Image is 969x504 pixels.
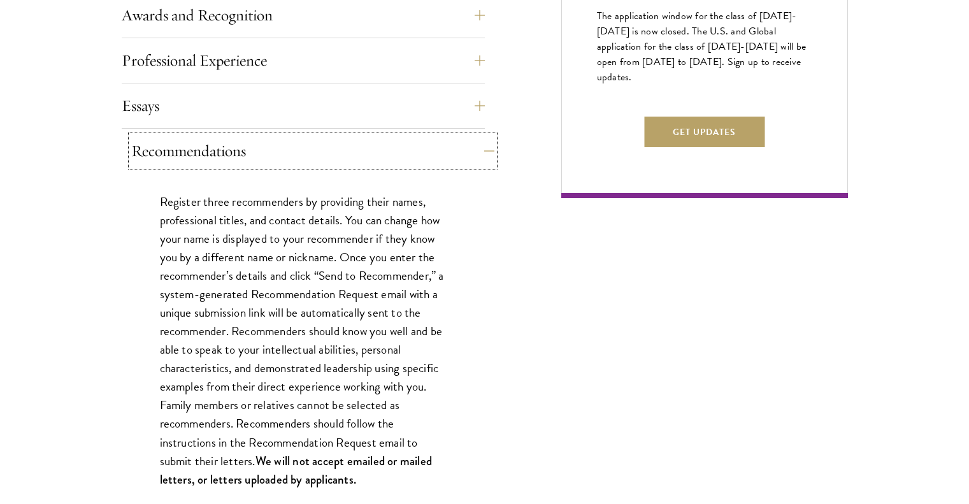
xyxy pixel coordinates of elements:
button: Essays [122,90,485,121]
p: Register three recommenders by providing their names, professional titles, and contact details. Y... [160,192,447,489]
span: The application window for the class of [DATE]-[DATE] is now closed. The U.S. and Global applicat... [597,8,807,85]
button: Get Updates [644,117,764,147]
button: Recommendations [131,136,494,166]
button: Professional Experience [122,45,485,76]
strong: We will not accept emailed or mailed letters, or letters uploaded by applicants. [160,452,432,488]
